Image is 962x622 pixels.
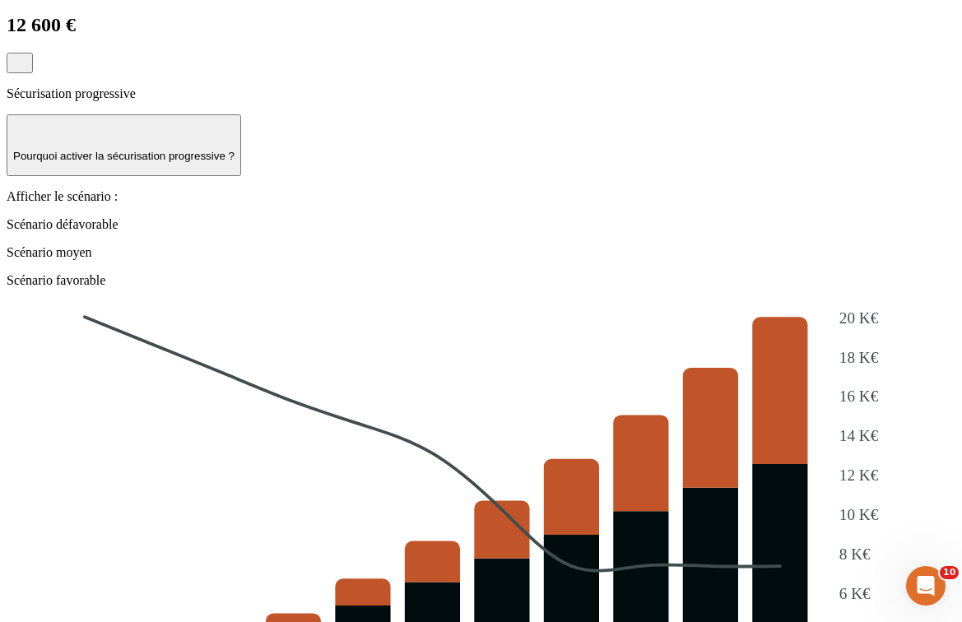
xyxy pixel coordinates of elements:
span: 10 [940,566,959,579]
p: Scénario défavorable [7,217,955,232]
iframe: Intercom live chat [906,566,946,606]
tspan: 12 K€ [840,466,880,484]
p: Afficher le scénario : [7,189,955,204]
tspan: 8 K€ [840,545,871,562]
tspan: 20 K€ [840,309,880,326]
button: Pourquoi activer la sécurisation progressive ? [7,114,241,176]
tspan: 6 K€ [840,584,871,601]
p: Scénario moyen [7,245,955,260]
tspan: 16 K€ [840,388,880,405]
p: Sécurisation progressive [7,86,955,101]
tspan: 14 K€ [840,427,880,444]
p: Scénario favorable [7,273,955,288]
tspan: 18 K€ [840,348,880,365]
h2: 12 600 € [7,14,955,36]
tspan: 10 K€ [840,506,880,523]
p: Pourquoi activer la sécurisation progressive ? [13,150,235,162]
